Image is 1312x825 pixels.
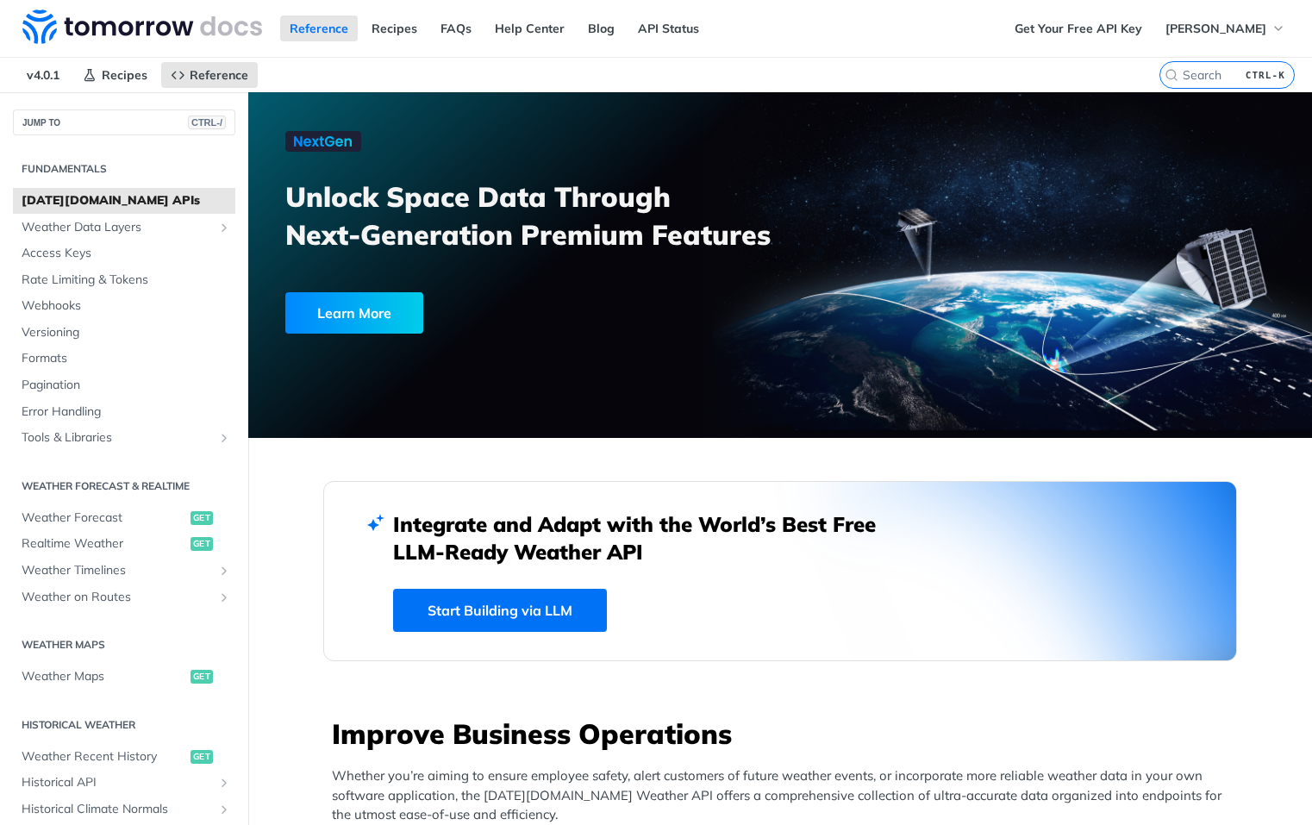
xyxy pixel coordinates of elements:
[22,350,231,367] span: Formats
[13,109,235,135] button: JUMP TOCTRL-/
[13,797,235,822] a: Historical Climate NormalsShow subpages for Historical Climate Normals
[332,766,1237,825] p: Whether you’re aiming to ensure employee safety, alert customers of future weather events, or inc...
[13,478,235,494] h2: Weather Forecast & realtime
[13,637,235,653] h2: Weather Maps
[1005,16,1152,41] a: Get Your Free API Key
[362,16,427,41] a: Recipes
[1165,68,1178,82] svg: Search
[22,297,231,315] span: Webhooks
[191,537,213,551] span: get
[22,245,231,262] span: Access Keys
[285,131,361,152] img: NextGen
[13,346,235,372] a: Formats
[22,272,231,289] span: Rate Limiting & Tokens
[578,16,624,41] a: Blog
[22,377,231,394] span: Pagination
[280,16,358,41] a: Reference
[628,16,709,41] a: API Status
[13,267,235,293] a: Rate Limiting & Tokens
[285,178,799,253] h3: Unlock Space Data Through Next-Generation Premium Features
[190,67,248,83] span: Reference
[217,564,231,578] button: Show subpages for Weather Timelines
[13,505,235,531] a: Weather Forecastget
[22,589,213,606] span: Weather on Routes
[332,715,1237,753] h3: Improve Business Operations
[285,292,423,334] div: Learn More
[217,221,231,234] button: Show subpages for Weather Data Layers
[22,668,186,685] span: Weather Maps
[1165,21,1266,36] span: [PERSON_NAME]
[188,116,226,129] span: CTRL-/
[13,717,235,733] h2: Historical Weather
[22,9,262,44] img: Tomorrow.io Weather API Docs
[22,509,186,527] span: Weather Forecast
[217,431,231,445] button: Show subpages for Tools & Libraries
[393,510,902,566] h2: Integrate and Adapt with the World’s Best Free LLM-Ready Weather API
[22,219,213,236] span: Weather Data Layers
[161,62,258,88] a: Reference
[22,192,231,209] span: [DATE][DOMAIN_NAME] APIs
[22,403,231,421] span: Error Handling
[22,324,231,341] span: Versioning
[13,584,235,610] a: Weather on RoutesShow subpages for Weather on Routes
[13,744,235,770] a: Weather Recent Historyget
[22,748,186,766] span: Weather Recent History
[22,429,213,447] span: Tools & Libraries
[22,801,213,818] span: Historical Climate Normals
[13,241,235,266] a: Access Keys
[13,372,235,398] a: Pagination
[13,188,235,214] a: [DATE][DOMAIN_NAME] APIs
[217,591,231,604] button: Show subpages for Weather on Routes
[485,16,574,41] a: Help Center
[22,562,213,579] span: Weather Timelines
[285,292,696,334] a: Learn More
[191,670,213,684] span: get
[13,664,235,690] a: Weather Mapsget
[13,558,235,584] a: Weather TimelinesShow subpages for Weather Timelines
[22,774,213,791] span: Historical API
[431,16,481,41] a: FAQs
[13,293,235,319] a: Webhooks
[13,425,235,451] a: Tools & LibrariesShow subpages for Tools & Libraries
[17,62,69,88] span: v4.0.1
[217,803,231,816] button: Show subpages for Historical Climate Normals
[13,770,235,796] a: Historical APIShow subpages for Historical API
[191,511,213,525] span: get
[13,399,235,425] a: Error Handling
[73,62,157,88] a: Recipes
[393,589,607,632] a: Start Building via LLM
[13,161,235,177] h2: Fundamentals
[13,320,235,346] a: Versioning
[13,531,235,557] a: Realtime Weatherget
[13,215,235,241] a: Weather Data LayersShow subpages for Weather Data Layers
[191,750,213,764] span: get
[22,535,186,553] span: Realtime Weather
[1241,66,1290,84] kbd: CTRL-K
[102,67,147,83] span: Recipes
[217,776,231,790] button: Show subpages for Historical API
[1156,16,1295,41] button: [PERSON_NAME]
